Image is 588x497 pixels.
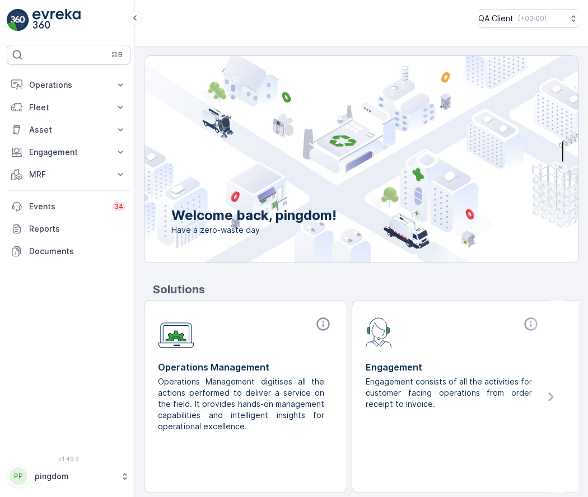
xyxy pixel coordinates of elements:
[111,50,123,59] p: ⌘B
[29,102,108,113] p: Fleet
[114,202,124,211] p: 34
[7,141,130,163] button: Engagement
[7,74,130,96] button: Operations
[7,456,130,462] span: v 1.49.3
[7,96,130,119] button: Fleet
[158,376,324,432] p: Operations Management digitises all the actions performed to deliver a service on the field. It p...
[32,9,81,31] img: logo_light-DOdMpM7g.png
[35,471,115,482] p: pingdom
[7,195,130,218] a: Events34
[29,201,105,212] p: Events
[29,246,126,257] p: Documents
[29,169,108,180] p: MRF
[158,360,333,374] p: Operations Management
[7,163,130,186] button: MRF
[7,240,130,262] a: Documents
[7,9,29,31] img: logo
[7,218,130,240] a: Reports
[29,79,108,91] p: Operations
[7,119,130,141] button: Asset
[171,207,337,224] p: Welcome back, pingdom!
[478,13,514,24] p: QA Client
[153,281,579,298] p: Solutions
[518,14,547,23] p: ( +03:00 )
[366,316,392,348] img: module-icon
[10,467,27,485] div: PP
[158,316,194,348] img: module-icon
[29,124,108,135] p: Asset
[29,147,108,158] p: Engagement
[171,224,337,236] span: Have a zero-waste day
[7,465,130,488] button: PPpingdom
[478,9,579,28] button: QA Client(+03:00)
[366,360,541,374] p: Engagement
[29,223,126,235] p: Reports
[366,376,532,410] p: Engagement consists of all the activities for customer facing operations from order receipt to in...
[94,56,578,262] img: city illustration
